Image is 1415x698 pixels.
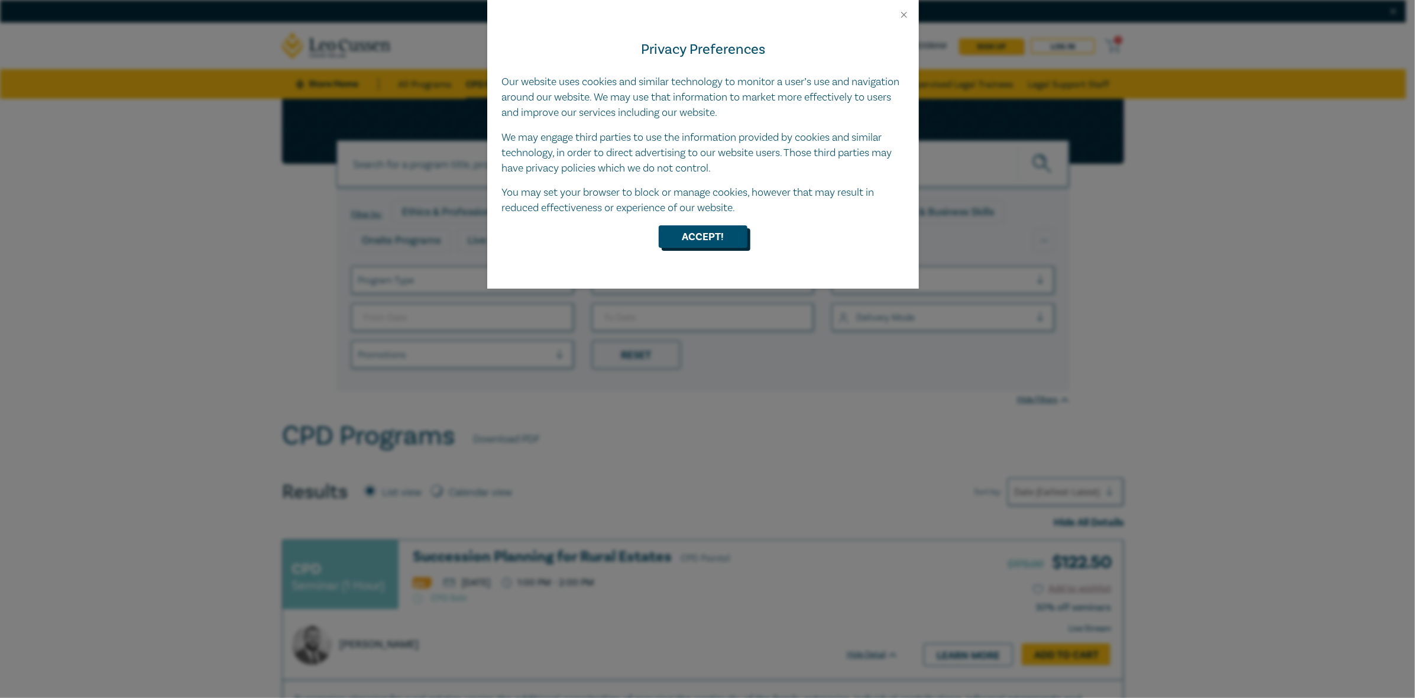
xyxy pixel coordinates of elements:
button: Close [899,9,909,20]
h4: Privacy Preferences [501,39,905,60]
button: Accept! [659,225,747,248]
p: We may engage third parties to use the information provided by cookies and similar technology, in... [501,130,905,176]
p: Our website uses cookies and similar technology to monitor a user’s use and navigation around our... [501,75,905,121]
p: You may set your browser to block or manage cookies, however that may result in reduced effective... [501,185,905,216]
